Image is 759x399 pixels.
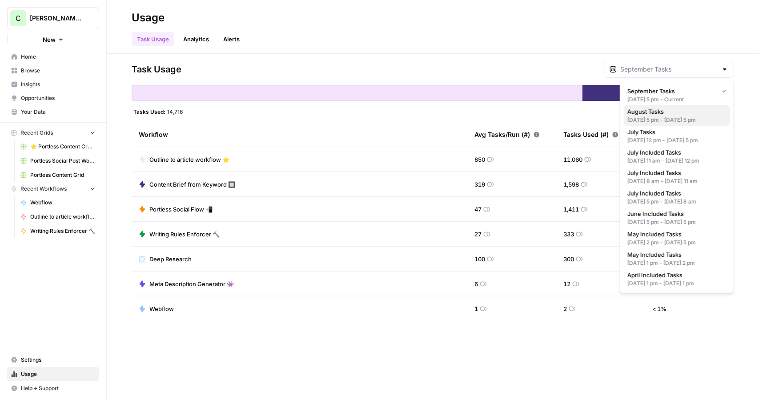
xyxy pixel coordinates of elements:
a: Outline to article workflow ⭐️ [16,210,99,224]
a: Webflow [16,196,99,210]
span: Outline to article workflow ⭐️ [149,155,229,164]
span: 11,060 [563,155,582,164]
span: Browse [21,67,95,75]
span: Insights [21,80,95,88]
span: 1,411 [563,205,579,214]
span: ⭐️ Portless Content Creation Grid ⭐️ [30,143,95,151]
a: Home [7,50,99,64]
a: ⭐️ Portless Content Creation Grid ⭐️ [16,140,99,154]
div: [DATE] 5 pm - [DATE] 5 pm [627,218,727,226]
div: [DATE] 5 pm - [DATE] 8 am [627,198,727,206]
span: 6 [474,279,478,288]
a: Writing Rules Enforcer 🔨 [16,224,99,238]
span: May Included Tasks [627,230,723,239]
span: July Included Tasks [627,168,723,177]
span: Portless Social Flow 📲 [149,205,213,214]
span: 14,716 [167,108,183,115]
a: Opportunities [7,91,99,105]
span: Meta Description Generator 👾 [149,279,234,288]
a: Webflow [139,304,174,313]
span: September Tasks [627,87,715,96]
button: New [7,33,99,46]
span: Help + Support [21,384,95,392]
a: Meta Description Generator 👾 [139,279,234,288]
input: September Tasks [620,65,718,74]
span: Recent Workflows [20,185,67,193]
a: Portless Content Grid [16,168,99,182]
span: Settings [21,356,95,364]
span: 319 [474,180,485,189]
span: 300 [563,255,574,263]
span: Your Data [21,108,95,116]
a: Analytics [178,32,214,46]
a: Insights [7,77,99,92]
span: Portless Content Grid [30,171,95,179]
span: August Tasks [627,107,723,116]
span: June Included Tasks [627,209,723,218]
span: Deep Research [149,255,192,263]
div: Avg Tasks/Run (#) [474,122,540,147]
span: July Included Tasks [627,148,723,157]
div: Tasks Used (#) [563,122,626,147]
span: Outline to article workflow ⭐️ [30,213,95,221]
span: 333 [563,230,574,239]
div: [DATE] 1 pm - [DATE] 1 pm [627,279,727,287]
a: Usage [7,367,99,381]
a: Browse [7,64,99,78]
button: Help + Support [7,381,99,395]
span: 12 [563,279,570,288]
span: < 1 % [652,304,667,313]
a: Portless Social Flow 📲 [139,205,213,214]
span: 850 [474,155,485,164]
span: Portless Social Post Workflow [30,157,95,165]
span: New [43,35,56,44]
a: Outline to article workflow ⭐️ [139,155,229,164]
div: [DATE] 11 am - [DATE] 12 pm [627,157,727,165]
a: Content Brief from Keyword 🔲 [139,180,235,189]
span: Task Usage [132,63,181,76]
div: Workflow [139,122,460,147]
span: Webflow [149,304,174,313]
div: [DATE] 12 pm - [DATE] 5 pm [627,136,727,144]
span: C [16,13,21,24]
span: 1 [474,304,478,313]
span: 47 [474,205,482,214]
button: Workspace: Chris's Workspace [7,7,99,29]
div: [DATE] 5 pm - Current [627,96,727,104]
span: Recent Grids [20,129,53,137]
button: Recent Grids [7,126,99,140]
a: Your Data [7,105,99,119]
span: July Included Tasks [627,189,723,198]
span: Home [21,53,95,61]
span: April Included Tasks [627,271,723,279]
span: Content Brief from Keyword 🔲 [149,180,235,189]
a: Settings [7,353,99,367]
a: Writing Rules Enforcer 🔨 [139,230,220,239]
button: Recent Workflows [7,182,99,196]
span: Writing Rules Enforcer 🔨 [30,227,95,235]
span: 100 [474,255,485,263]
span: Writing Rules Enforcer 🔨 [149,230,220,239]
div: [DATE] 8 am - [DATE] 11 am [627,177,727,185]
span: 27 [474,230,482,239]
span: Usage [21,370,95,378]
div: [DATE] 2 pm - [DATE] 5 pm [627,239,727,247]
span: May Included Tasks [627,250,723,259]
span: Tasks Used: [133,108,165,115]
span: 2 [563,304,567,313]
span: Webflow [30,199,95,207]
a: Task Usage [132,32,174,46]
span: [PERSON_NAME]'s Workspace [30,14,84,23]
div: [DATE] 5 pm - [DATE] 5 pm [627,116,727,124]
span: 1,598 [563,180,579,189]
span: Opportunities [21,94,95,102]
a: Portless Social Post Workflow [16,154,99,168]
div: Usage [132,11,165,25]
div: [DATE] 1 pm - [DATE] 2 pm [627,259,727,267]
a: Alerts [218,32,245,46]
span: July Tasks [627,128,723,136]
